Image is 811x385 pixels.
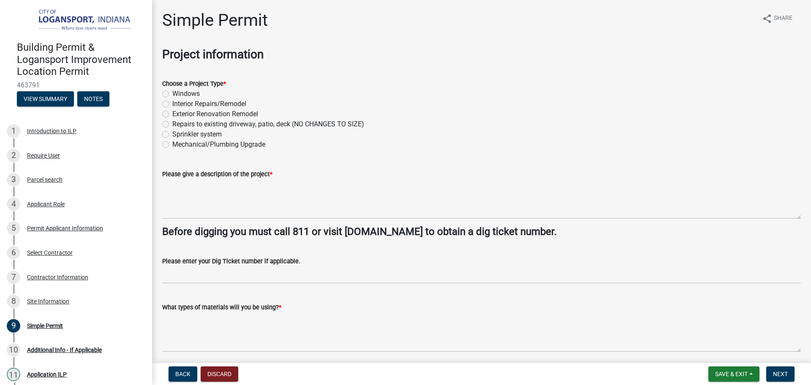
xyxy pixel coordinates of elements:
[172,109,258,119] label: Exterior Renovation Remodel
[175,371,191,377] span: Back
[27,225,103,231] div: Permit Applicant Information
[17,9,139,33] img: City of Logansport, Indiana
[77,91,109,106] button: Notes
[27,128,76,134] div: Introduction to ILP
[162,259,300,265] label: Please enter your Dig Ticket number if applicable.
[7,197,20,211] div: 4
[17,41,145,78] h4: Building Permit & Logansport Improvement Location Permit
[172,99,246,109] label: Interior Repairs/Remodel
[27,250,73,256] div: Select Contractor
[715,371,748,377] span: Save & Exit
[162,81,226,87] label: Choose a Project Type
[172,139,265,150] label: Mechanical/Plumbing Upgrade
[162,172,272,177] label: Please give a description of the project
[17,91,74,106] button: View Summary
[162,10,268,30] h1: Simple Permit
[7,295,20,308] div: 8
[7,221,20,235] div: 5
[755,10,799,27] button: shareShare
[172,119,364,129] label: Repairs to existing driveway, patio, deck (NO CHANGES TO SIZE)
[7,343,20,357] div: 10
[27,298,69,304] div: Site Information
[773,371,788,377] span: Next
[17,96,74,103] wm-modal-confirm: Summary
[27,153,60,158] div: Require User
[27,201,65,207] div: Applicant Role
[172,129,222,139] label: Sprinkler system
[27,371,67,377] div: Application ILP
[162,226,557,238] strong: Before digging you must call 811 or visit [DOMAIN_NAME] to obtain a dig ticket number.
[17,81,135,89] span: 463791
[7,368,20,381] div: 11
[766,366,795,382] button: Next
[162,305,281,311] label: What types of materials will you be using?
[27,274,88,280] div: Contractor Information
[169,366,197,382] button: Back
[27,323,63,329] div: Simple Permit
[77,96,109,103] wm-modal-confirm: Notes
[27,177,63,183] div: Parcel search
[762,14,772,24] i: share
[7,246,20,259] div: 6
[7,173,20,186] div: 3
[774,14,792,24] span: Share
[7,124,20,138] div: 1
[7,270,20,284] div: 7
[708,366,759,382] button: Save & Exit
[162,47,264,61] strong: Project information
[7,149,20,162] div: 2
[201,366,238,382] button: Discard
[172,89,200,99] label: Windows
[7,319,20,333] div: 9
[27,347,102,353] div: Additional Info - If Applicable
